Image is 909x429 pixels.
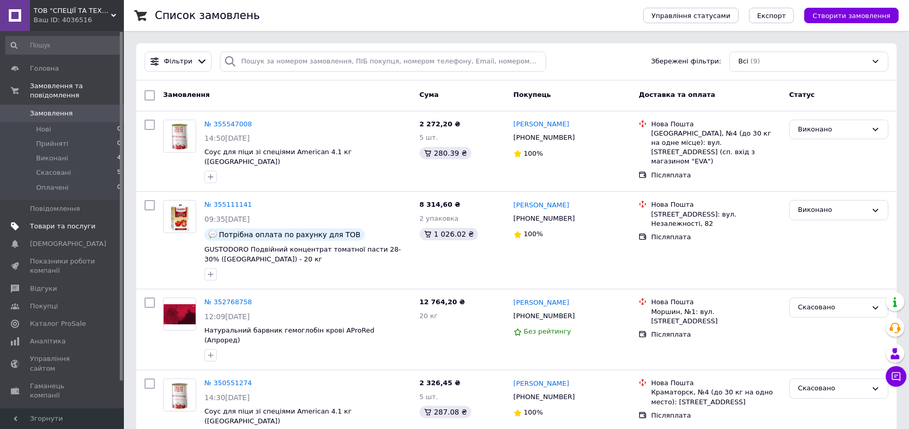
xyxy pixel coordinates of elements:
[524,150,543,157] span: 100%
[798,383,867,394] div: Скасовано
[643,8,739,23] button: Управління статусами
[117,139,121,148] span: 0
[514,201,569,210] a: [PERSON_NAME]
[204,312,250,321] span: 12:09[DATE]
[163,91,210,98] span: Замовлення
[512,390,577,404] div: [PHONE_NUMBER]
[524,230,543,238] span: 100%
[163,200,196,233] a: Фото товару
[204,298,252,306] a: № 352768758
[36,125,51,134] span: Нові
[524,408,543,416] span: 100%
[651,233,780,242] div: Післяплата
[163,378,196,411] a: Фото товару
[804,8,899,23] button: Створити замовлення
[30,81,124,100] span: Замовлення та повідомлення
[798,124,867,135] div: Виконано
[420,214,459,222] span: 2 упаковка
[204,393,250,402] span: 14:30[DATE]
[204,134,250,142] span: 14:50[DATE]
[204,245,401,263] a: GUSTODORO Подвійний концентрат томатної пасти 28-30% ([GEOGRAPHIC_DATA]) - 20 кг
[789,91,815,98] span: Статус
[30,257,95,275] span: Показники роботи компанії
[420,120,460,128] span: 2 272,20 ₴
[420,312,438,320] span: 20 кг
[117,168,121,177] span: 5
[204,120,252,128] a: № 355547008
[163,120,196,153] a: Фото товару
[36,139,68,148] span: Прийняті
[651,298,780,307] div: Нова Пошта
[34,6,111,15] span: ТОВ "СПЕЦІЇ ТА ТЕХНОЛОГІЇ"
[749,8,794,23] button: Експорт
[651,378,780,388] div: Нова Пошта
[209,230,217,239] img: :speech_balloon:
[794,11,899,19] a: Створити замовлення
[420,406,471,418] div: 287.08 ₴
[204,379,252,387] a: № 350551274
[420,147,471,159] div: 280.39 ₴
[204,148,352,166] a: Соус для піци зі спеціями American 4.1 кг ([GEOGRAPHIC_DATA])
[34,15,124,25] div: Ваш ID: 4036516
[420,201,460,208] span: 8 314,60 ₴
[651,200,780,209] div: Нова Пошта
[164,379,196,411] img: Фото товару
[30,382,95,400] span: Гаманець компанії
[639,91,715,98] span: Доставка та оплата
[30,319,86,328] span: Каталог ProSale
[514,120,569,129] a: [PERSON_NAME]
[512,131,577,144] div: [PHONE_NUMBER]
[514,298,569,308] a: [PERSON_NAME]
[204,201,252,208] a: № 355111141
[651,120,780,129] div: Нова Пошта
[30,354,95,373] span: Управління сайтом
[812,12,890,20] span: Створити замовлення
[30,284,57,293] span: Відгуки
[5,36,122,55] input: Пошук
[164,120,196,152] img: Фото товару
[420,91,439,98] span: Cума
[204,326,374,344] a: Натуральний барвник гемоглобін крові AProRed (Апроред)
[886,366,906,387] button: Чат з покупцем
[30,302,58,311] span: Покупці
[30,239,106,249] span: [DEMOGRAPHIC_DATA]
[117,183,121,192] span: 0
[204,407,352,425] a: Соус для піци зі спеціями American 4.1 кг ([GEOGRAPHIC_DATA])
[204,215,250,223] span: 09:35[DATE]
[117,154,121,163] span: 4
[36,183,69,192] span: Оплачені
[651,129,780,167] div: [GEOGRAPHIC_DATA], №4 (до 30 кг на одне місце): вул. [STREET_ADDRESS] (сп. вхід з магазином "EVA")
[798,205,867,216] div: Виконано
[30,337,66,346] span: Аналітика
[757,12,786,20] span: Експорт
[524,327,571,335] span: Без рейтингу
[420,134,438,141] span: 5 шт.
[30,109,73,118] span: Замовлення
[651,210,780,228] div: [STREET_ADDRESS]: вул. Незалежності, 82
[155,9,260,22] h1: Список замовлень
[420,393,438,401] span: 5 шт.
[512,212,577,225] div: [PHONE_NUMBER]
[514,379,569,389] a: [PERSON_NAME]
[420,379,460,387] span: 2 326,45 ₴
[420,228,479,240] div: 1 026.02 ₴
[651,388,780,406] div: Краматорск, №4 (до 30 кг на одно место): [STREET_ADDRESS]
[36,154,68,163] span: Виконані
[163,298,196,331] a: Фото товару
[219,230,361,239] span: Потрібна оплата по рахунку для ТОВ
[651,57,721,67] span: Збережені фільтри:
[30,204,80,213] span: Повідомлення
[514,91,551,98] span: Покупець
[36,168,71,177] span: Скасовані
[30,222,95,231] span: Товари та послуги
[169,201,190,233] img: Фото товару
[651,171,780,180] div: Післяплата
[220,52,546,72] input: Пошук за номером замовлення, ПІБ покупця, номером телефону, Email, номером накладної
[512,309,577,323] div: [PHONE_NUMBER]
[651,12,730,20] span: Управління статусами
[164,304,196,324] img: Фото товару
